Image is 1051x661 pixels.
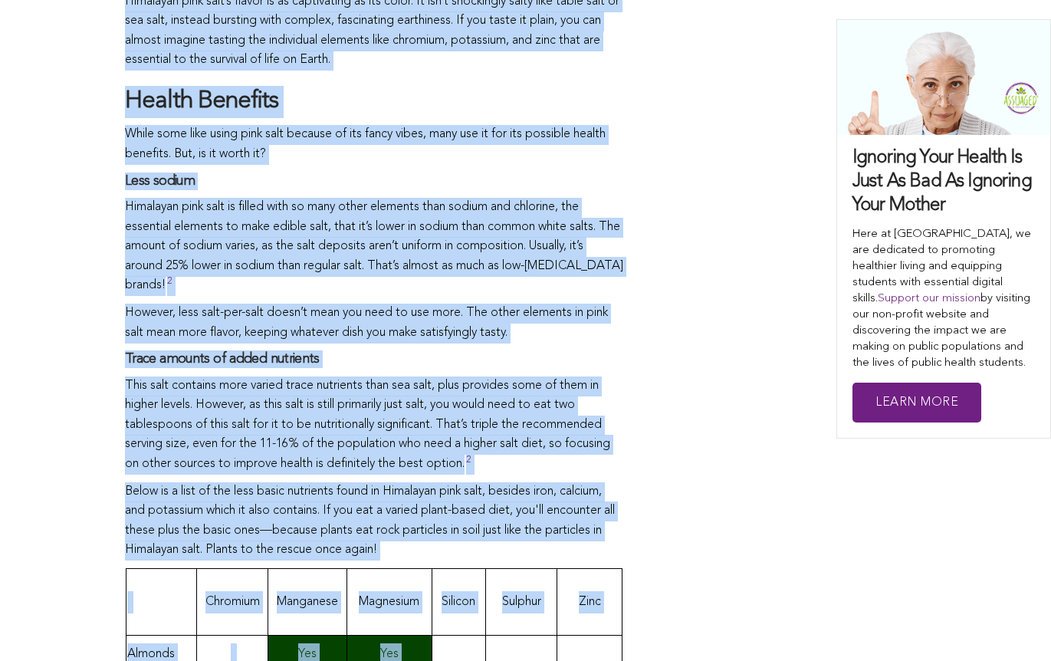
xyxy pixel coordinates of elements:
td: Zinc [557,568,622,635]
td: Chromium [197,568,268,635]
span: Yes [298,648,317,660]
h4: Trace amounts of added nutrients [125,350,623,368]
p: Below is a list of the less basic nutrients found in Himalayan pink salt, besides iron, calcium, ... [125,482,623,561]
td: Manganese [268,568,347,635]
h4: Less sodium [125,173,623,190]
h2: Health Benefits [125,86,623,118]
iframe: Chat Widget [974,587,1051,661]
p: This salt contains more varied trace nutrients than sea salt, plus provides some of them in highe... [125,377,623,475]
sup: 2 [466,455,471,472]
td: Silicon [432,568,485,635]
p: However, less salt-per-salt doesn’t mean you need to use more. The other elements in pink salt me... [125,304,623,343]
p: Himalayan pink salt is filled with so many other elements than sodium and chlorine, the essential... [125,198,623,296]
a: Learn More [852,383,981,423]
sup: 2 [167,277,172,294]
span: Yes [380,648,399,660]
td: Sulphur [485,568,557,635]
p: While some like using pink salt because of its fancy vibes, many use it for its possible health b... [125,125,623,164]
td: Magnesium [347,568,432,635]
